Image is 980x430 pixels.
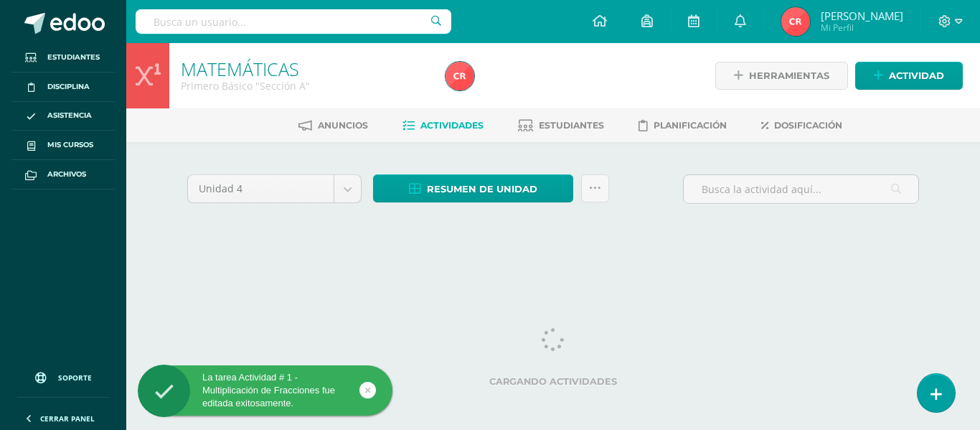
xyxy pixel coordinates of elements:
input: Busca un usuario... [136,9,451,34]
span: Disciplina [47,81,90,93]
a: Resumen de unidad [373,174,573,202]
span: [PERSON_NAME] [821,9,903,23]
span: Cerrar panel [40,413,95,424]
span: Estudiantes [47,52,100,63]
div: La tarea Actividad # 1 - Multiplicación de Fracciones fue editada exitosamente. [138,371,392,411]
label: Cargando actividades [187,376,919,387]
img: c93f8289ae796eea101f01ce36f82ceb.png [781,7,810,36]
span: Planificación [654,120,727,131]
span: Actividades [420,120,484,131]
div: Primero Básico 'Sección A' [181,79,428,93]
a: MATEMÁTICAS [181,57,299,81]
span: Dosificación [774,120,842,131]
span: Mis cursos [47,139,93,151]
a: Actividad [855,62,963,90]
img: c93f8289ae796eea101f01ce36f82ceb.png [446,62,474,90]
input: Busca la actividad aquí... [684,175,918,203]
span: Archivos [47,169,86,180]
span: Asistencia [47,110,92,121]
a: Planificación [639,114,727,137]
a: Anuncios [298,114,368,137]
span: Herramientas [749,62,829,89]
span: Unidad 4 [199,175,323,202]
span: Mi Perfil [821,22,903,34]
span: Estudiantes [539,120,604,131]
a: Archivos [11,160,115,190]
span: Anuncios [318,120,368,131]
a: Disciplina [11,73,115,102]
a: Actividades [402,114,484,137]
span: Resumen de unidad [427,176,537,202]
a: Soporte [17,358,109,393]
h1: MATEMÁTICAS [181,59,428,79]
a: Herramientas [715,62,848,90]
span: Actividad [889,62,944,89]
a: Dosificación [761,114,842,137]
a: Estudiantes [11,43,115,73]
a: Unidad 4 [188,175,361,202]
span: Soporte [58,373,92,383]
a: Estudiantes [518,114,604,137]
a: Mis cursos [11,131,115,160]
a: Asistencia [11,102,115,131]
